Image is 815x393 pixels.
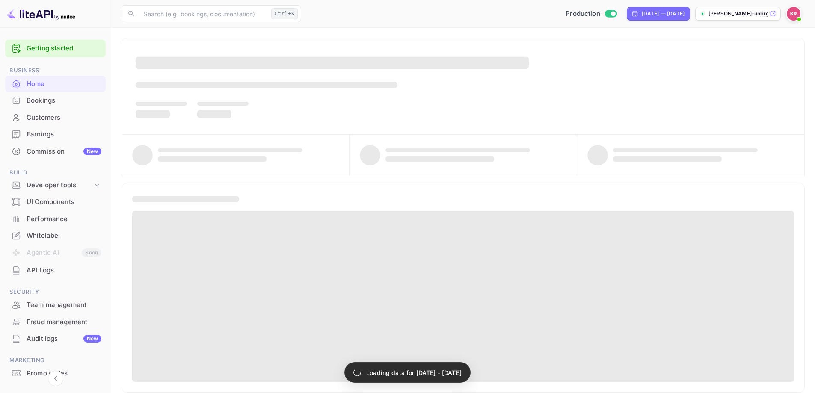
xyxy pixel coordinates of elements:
[5,109,106,126] div: Customers
[366,368,462,377] p: Loading data for [DATE] - [DATE]
[642,10,685,18] div: [DATE] — [DATE]
[5,92,106,109] div: Bookings
[5,228,106,243] a: Whitelabel
[27,130,101,139] div: Earnings
[27,231,101,241] div: Whitelabel
[27,214,101,224] div: Performance
[787,7,800,21] img: Kobus Roux
[27,44,101,53] a: Getting started
[27,266,101,275] div: API Logs
[83,148,101,155] div: New
[27,317,101,327] div: Fraud management
[27,180,93,190] div: Developer tools
[27,113,101,123] div: Customers
[7,7,75,21] img: LiteAPI logo
[5,211,106,227] a: Performance
[5,92,106,108] a: Bookings
[27,79,101,89] div: Home
[5,287,106,297] span: Security
[562,9,620,19] div: Switch to Sandbox mode
[5,356,106,365] span: Marketing
[27,96,101,106] div: Bookings
[5,143,106,159] a: CommissionNew
[83,335,101,343] div: New
[5,314,106,330] a: Fraud management
[27,334,101,344] div: Audit logs
[5,109,106,125] a: Customers
[5,194,106,210] a: UI Components
[271,8,298,19] div: Ctrl+K
[5,365,106,381] a: Promo codes
[5,66,106,75] span: Business
[5,126,106,142] a: Earnings
[5,40,106,57] div: Getting started
[5,228,106,244] div: Whitelabel
[566,9,600,19] span: Production
[5,331,106,346] a: Audit logsNew
[48,371,63,386] button: Collapse navigation
[5,262,106,279] div: API Logs
[5,143,106,160] div: CommissionNew
[27,300,101,310] div: Team management
[139,5,268,22] input: Search (e.g. bookings, documentation)
[27,197,101,207] div: UI Components
[5,262,106,278] a: API Logs
[5,365,106,382] div: Promo codes
[5,314,106,331] div: Fraud management
[5,211,106,228] div: Performance
[5,194,106,210] div: UI Components
[5,168,106,177] span: Build
[5,126,106,143] div: Earnings
[27,147,101,157] div: Commission
[708,10,768,18] p: [PERSON_NAME]-unbrg.[PERSON_NAME]...
[5,297,106,313] a: Team management
[5,297,106,313] div: Team management
[5,178,106,193] div: Developer tools
[27,369,101,378] div: Promo codes
[5,76,106,92] a: Home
